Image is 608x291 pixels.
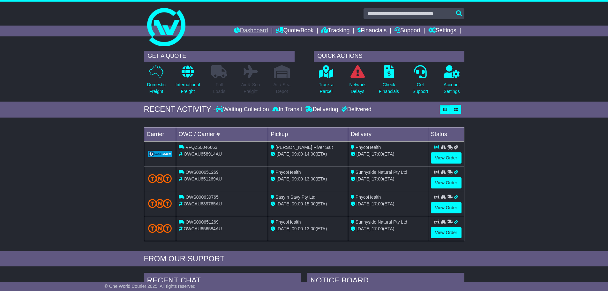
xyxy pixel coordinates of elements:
[276,201,290,206] span: [DATE]
[351,201,425,207] div: (ETA)
[428,26,456,36] a: Settings
[357,201,371,206] span: [DATE]
[148,151,172,157] img: GetCarrierServiceLogo
[357,176,371,181] span: [DATE]
[356,195,381,200] span: PhycoHealth
[216,106,270,113] div: Waiting Collection
[292,151,303,157] span: 09:00
[144,127,176,141] td: Carrier
[379,65,399,98] a: CheckFinancials
[271,151,345,157] div: - (ETA)
[357,226,371,231] span: [DATE]
[307,273,464,290] div: NOTICE BOARD
[348,127,428,141] td: Delivery
[372,226,383,231] span: 17:00
[146,65,166,98] a: DomesticFreight
[211,81,227,95] p: Full Loads
[271,201,345,207] div: - (ETA)
[147,81,165,95] p: Domestic Freight
[349,81,365,95] p: Network Delays
[148,174,172,183] img: TNT_Domestic.png
[321,26,349,36] a: Tracking
[351,151,425,157] div: (ETA)
[304,151,316,157] span: 14:00
[184,226,222,231] span: OWCAU656584AU
[185,170,219,175] span: OWS000651269
[274,81,291,95] p: Air / Sea Depot
[144,51,295,62] div: GET A QUOTE
[185,219,219,225] span: OWS000651269
[372,201,383,206] span: 17:00
[275,219,301,225] span: PhycoHealth
[356,145,381,150] span: PhycoHealth
[276,226,290,231] span: [DATE]
[351,226,425,232] div: (ETA)
[292,201,303,206] span: 09:00
[444,81,460,95] p: Account Settings
[144,273,301,290] div: RECENT CHAT
[319,81,334,95] p: Track a Parcel
[148,199,172,208] img: TNT_Domestic.png
[276,176,290,181] span: [DATE]
[304,226,316,231] span: 13:00
[275,170,301,175] span: PhycoHealth
[304,106,340,113] div: Delivering
[319,65,334,98] a: Track aParcel
[144,105,216,114] div: RECENT ACTIVITY -
[372,176,383,181] span: 17:00
[431,227,462,238] a: View Order
[372,151,383,157] span: 17:00
[428,127,464,141] td: Status
[184,151,222,157] span: OWCAU658914AU
[356,170,407,175] span: Sunnyside Natural Pty Ltd
[144,254,464,264] div: FROM OUR SUPPORT
[148,224,172,233] img: TNT_Domestic.png
[412,81,428,95] p: Get Support
[292,176,303,181] span: 09:00
[105,284,197,289] span: © One World Courier 2025. All rights reserved.
[379,81,399,95] p: Check Financials
[176,127,268,141] td: OWC / Carrier #
[304,176,316,181] span: 13:00
[431,177,462,188] a: View Order
[394,26,420,36] a: Support
[292,226,303,231] span: 09:00
[304,201,316,206] span: 15:00
[276,151,290,157] span: [DATE]
[314,51,464,62] div: QUICK ACTIONS
[357,26,387,36] a: Financials
[234,26,268,36] a: Dashboard
[241,81,260,95] p: Air & Sea Freight
[356,219,407,225] span: Sunnyside Natural Pty Ltd
[276,26,313,36] a: Quote/Book
[443,65,460,98] a: AccountSettings
[431,202,462,213] a: View Order
[175,65,200,98] a: InternationalFreight
[271,176,345,182] div: - (ETA)
[184,176,222,181] span: OWCAU651269AU
[340,106,372,113] div: Delivered
[271,106,304,113] div: In Transit
[184,201,222,206] span: OWCAU639765AU
[351,176,425,182] div: (ETA)
[349,65,366,98] a: NetworkDelays
[185,145,217,150] span: VFQZ50046663
[268,127,348,141] td: Pickup
[431,152,462,164] a: View Order
[176,81,200,95] p: International Freight
[275,195,315,200] span: Sasy n Savy Pty Ltd
[271,226,345,232] div: - (ETA)
[357,151,371,157] span: [DATE]
[275,145,333,150] span: [PERSON_NAME] River Salt
[185,195,219,200] span: OWS000639765
[412,65,428,98] a: GetSupport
